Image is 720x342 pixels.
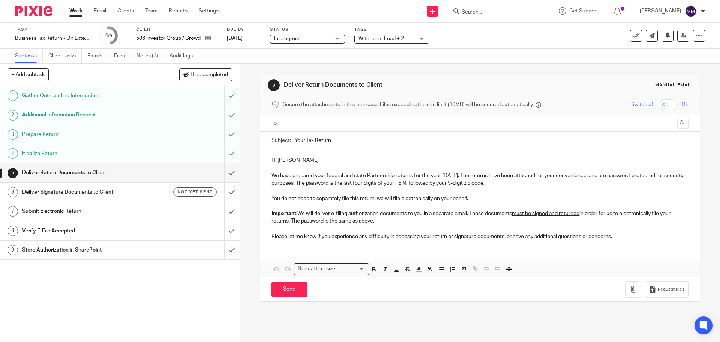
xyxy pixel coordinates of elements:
[270,27,345,33] label: Status
[354,27,429,33] label: Tags
[461,9,528,16] input: Search
[631,101,655,108] span: Switch off
[136,35,201,42] p: 506 Investor Group / CrowdDD
[271,137,291,144] label: Subject:
[655,82,692,88] div: Manual email
[22,129,152,140] h1: Prepare Return
[22,109,152,121] h1: Additional Information Request
[190,72,228,78] span: Hide completed
[94,7,106,15] a: Email
[685,5,697,17] img: svg%3E
[7,148,18,159] div: 4
[48,49,82,63] a: Client tasks
[15,35,90,42] div: Business Tax Return - On Extension - Crystal View
[7,90,18,101] div: 1
[145,7,157,15] a: Team
[169,49,198,63] a: Audit logs
[640,7,681,15] p: [PERSON_NAME]
[677,118,688,129] button: Cc
[136,49,164,63] a: Notes (1)
[645,281,688,298] button: Request files
[294,263,369,275] div: Search for option
[296,265,337,273] span: Normal text size
[69,7,82,15] a: Work
[22,187,152,198] h1: Deliver Signature Documents to Client
[512,211,579,216] u: must be signed and returned
[7,226,18,236] div: 8
[105,31,112,40] div: 4
[15,6,52,16] img: Pixie
[114,49,131,63] a: Files
[87,49,108,63] a: Emails
[271,210,688,225] p: We will deliver e-filing authorization documents to you in a separate email. These documents in o...
[271,282,307,298] input: Send
[227,27,261,33] label: Due by
[22,206,152,217] h1: Submit Electronic Return
[7,245,18,255] div: 9
[283,101,534,108] span: Secure the attachments in this message. Files exceeding the size limit (10MB) will be secured aut...
[177,189,213,195] span: Not yet sent
[681,101,688,108] span: On
[227,36,243,41] span: [DATE]
[284,81,496,89] h1: Deliver Return Documents to Client
[271,195,688,202] p: You do not need to separately file this return, we will file electronically on your behalf.
[108,34,112,38] small: /9
[271,211,297,216] strong: Important:
[22,148,152,159] h1: Finalize Return
[271,233,688,240] p: Please let me know if you experience any difficulty in accessing your return or signature documen...
[179,68,232,81] button: Hide completed
[22,225,152,237] h1: Verify E-File Accepted
[199,7,219,15] a: Settings
[15,49,43,63] a: Subtasks
[7,206,18,217] div: 7
[7,129,18,140] div: 3
[169,7,187,15] a: Reports
[15,27,90,33] label: Task
[117,7,134,15] a: Clients
[7,187,18,197] div: 6
[271,172,688,187] p: We have prepared your federal and state Partnership returns for the year [DATE]. The returns have...
[7,168,18,178] div: 5
[271,157,688,164] p: Hi [PERSON_NAME],
[7,68,49,81] button: + Add subtask
[7,110,18,121] div: 2
[268,79,280,91] div: 5
[22,167,152,178] h1: Deliver Return Documents to Client
[274,36,300,41] span: In progress
[658,286,684,292] span: Request files
[358,36,404,41] span: With Team Lead + 2
[569,8,598,14] span: Get Support
[337,265,364,273] input: Search for option
[22,244,152,256] h1: Store Authorization in SharePoint
[271,119,280,127] label: To:
[22,90,152,101] h1: Gather Outstanding Information
[136,27,217,33] label: Client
